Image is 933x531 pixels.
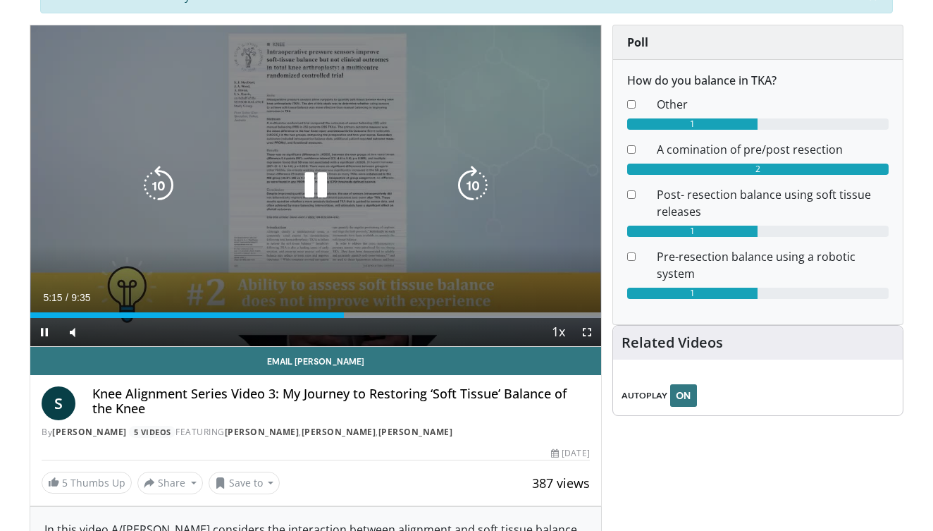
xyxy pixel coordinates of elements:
[622,334,723,351] h4: Related Videos
[62,476,68,489] span: 5
[627,164,889,175] div: 2
[43,292,62,303] span: 5:15
[627,74,889,87] h6: How do you balance in TKA?
[52,426,127,438] a: [PERSON_NAME]
[627,288,758,299] div: 1
[532,475,590,492] span: 387 views
[225,426,299,438] a: [PERSON_NAME]
[302,426,376,438] a: [PERSON_NAME]
[66,292,68,303] span: /
[42,426,590,439] div: By FEATURING , ,
[551,447,589,460] div: [DATE]
[627,35,648,50] strong: Poll
[646,96,899,113] dd: Other
[92,386,590,417] h4: Knee Alignment Series Video 3: My Journey to Restoring ‘Soft Tissue’ Balance of the Knee
[209,472,280,494] button: Save to
[646,248,899,282] dd: Pre-resection balance using a robotic system
[58,318,87,346] button: Mute
[573,318,601,346] button: Fullscreen
[71,292,90,303] span: 9:35
[646,141,899,158] dd: A comination of pre/post resection
[622,389,667,402] span: AUTOPLAY
[545,318,573,346] button: Playback Rate
[137,472,203,494] button: Share
[42,386,75,420] a: S
[646,186,899,220] dd: Post- resection balance using soft tissue releases
[30,312,601,318] div: Progress Bar
[30,347,601,375] a: Email [PERSON_NAME]
[30,318,58,346] button: Pause
[129,426,175,438] a: 5 Videos
[670,384,697,407] button: ON
[30,25,601,347] video-js: Video Player
[42,472,132,494] a: 5 Thumbs Up
[378,426,453,438] a: [PERSON_NAME]
[627,118,758,130] div: 1
[627,226,758,237] div: 1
